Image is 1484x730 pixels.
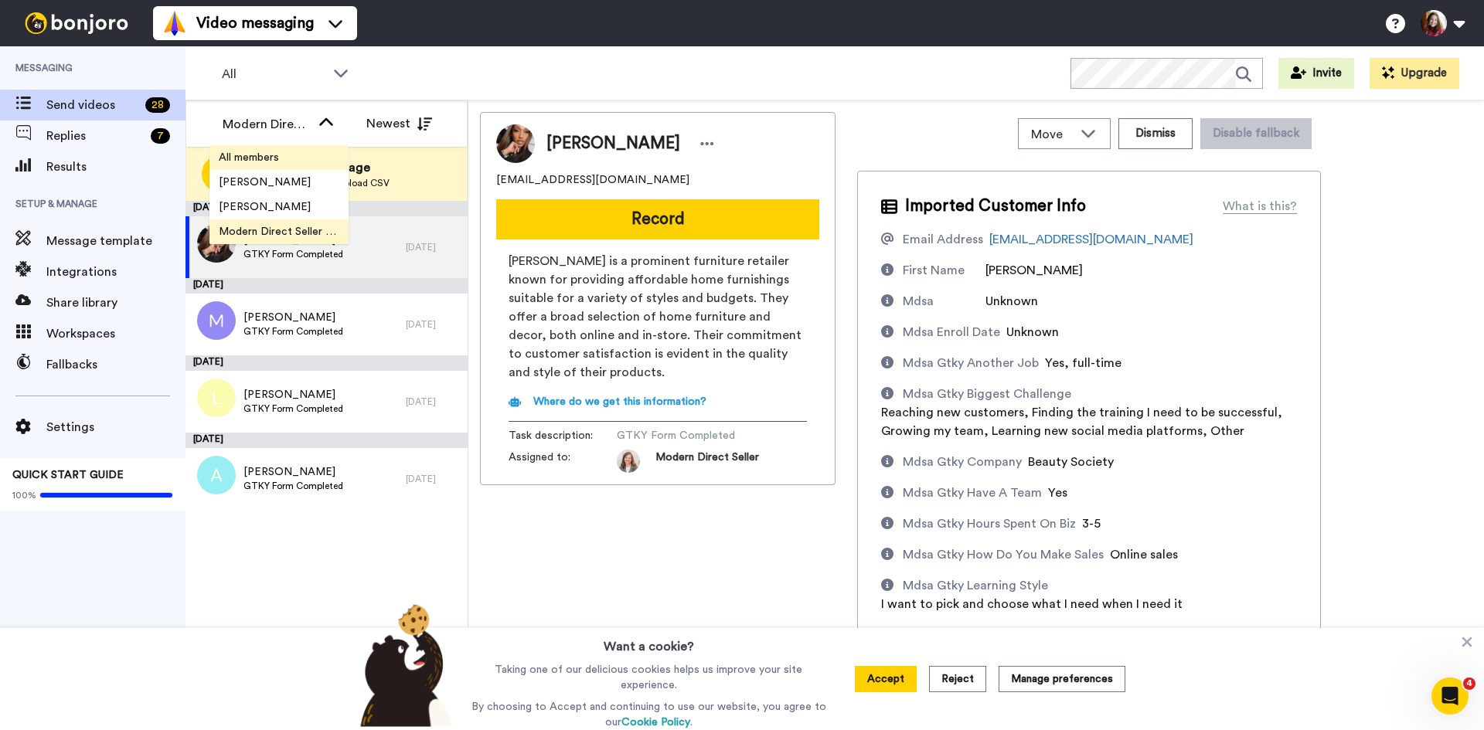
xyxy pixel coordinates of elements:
[989,233,1193,246] a: [EMAIL_ADDRESS][DOMAIN_NAME]
[621,717,690,728] a: Cookie Policy
[903,354,1039,372] div: Mdsa Gtky Another Job
[881,598,1183,610] span: I want to pick and choose what I need when I need it
[1082,518,1101,530] span: 3-5
[185,355,468,371] div: [DATE]
[468,699,830,730] p: By choosing to Accept and continuing to use our website, you agree to our .
[197,301,236,340] img: m.png
[46,418,185,436] span: Settings
[617,428,764,443] span: GTKY Form Completed
[509,252,807,382] span: [PERSON_NAME] is a prominent furniture retailer known for providing affordable home furnishings s...
[617,450,640,473] img: 6d1e4127-8ca4-4dab-8e0f-4673fa30d3e2-1672512970.jpg
[1028,456,1114,468] span: Beauty Society
[346,603,461,727] img: bear-with-cookie.png
[855,666,917,692] button: Accept
[185,433,468,448] div: [DATE]
[604,628,694,656] h3: Want a cookie?
[46,324,185,343] span: Workspaces
[12,489,36,501] span: 100%
[197,456,236,494] img: a.png
[197,379,236,417] img: l.png
[406,318,460,331] div: [DATE]
[151,128,170,144] div: 7
[1463,677,1475,690] span: 4
[196,12,314,34] span: Video messaging
[209,224,349,239] span: Modern Direct Seller Team
[145,97,170,113] div: 28
[19,12,134,34] img: bj-logo-header-white.svg
[509,428,617,443] span: Task description :
[903,626,1091,644] div: Mdsa Gtky Length In Direct Sales
[546,132,680,155] span: [PERSON_NAME]
[1370,58,1459,89] button: Upgrade
[468,662,830,693] p: Taking one of our delicious cookies helps us improve your site experience.
[1118,118,1193,149] button: Dismiss
[496,172,689,188] span: [EMAIL_ADDRESS][DOMAIN_NAME]
[46,127,145,145] span: Replies
[209,150,288,165] span: All members
[46,263,185,281] span: Integrations
[185,278,468,294] div: [DATE]
[985,295,1038,307] span: Unknown
[905,195,1086,218] span: Imported Customer Info
[243,387,343,402] span: [PERSON_NAME]
[533,396,706,407] span: Where do we get this information?
[509,450,617,473] span: Assigned to:
[903,576,1048,595] div: Mdsa Gtky Learning Style
[881,406,1282,437] span: Reaching new customers, Finding the training I need to be successful, Growing my team, Learning n...
[46,96,139,114] span: Send videos
[162,11,187,36] img: vm-color.svg
[903,292,934,311] div: Mdsa
[655,450,759,473] span: Modern Direct Seller
[243,402,343,415] span: GTKY Form Completed
[355,108,444,139] button: Newest
[406,396,460,408] div: [DATE]
[1200,118,1312,149] button: Disable fallback
[197,224,236,263] img: 3d8bdc62-89fe-4b5a-a920-08868d00d771.jpg
[1045,357,1122,369] span: Yes, full-time
[222,65,325,83] span: All
[1031,125,1073,144] span: Move
[985,264,1083,277] span: [PERSON_NAME]
[1223,197,1297,216] div: What is this?
[903,545,1104,564] div: Mdsa Gtky How Do You Make Sales
[46,355,185,374] span: Fallbacks
[496,199,819,239] button: Record
[903,230,983,249] div: Email Address
[1278,58,1354,89] button: Invite
[46,158,185,176] span: Results
[185,201,468,216] div: [DATE]
[903,323,1000,341] div: Mdsa Enroll Date
[223,115,311,134] div: Modern Direct Seller Team
[903,453,1022,471] div: Mdsa Gtky Company
[12,470,124,480] span: QUICK START GUIDE
[406,473,460,485] div: [DATE]
[406,241,460,253] div: [DATE]
[929,666,986,692] button: Reject
[243,248,343,260] span: GTKY Form Completed
[903,261,965,280] div: First Name
[1431,677,1469,715] iframe: Intercom live chat
[1110,548,1178,561] span: Online sales
[46,294,185,312] span: Share library
[1048,487,1067,499] span: Yes
[496,124,535,163] img: Image of Ashley
[243,325,343,338] span: GTKY Form Completed
[1006,326,1059,338] span: Unknown
[999,666,1125,692] button: Manage preferences
[903,484,1042,502] div: Mdsa Gtky Have A Team
[243,464,343,480] span: [PERSON_NAME]
[243,480,343,492] span: GTKY Form Completed
[209,199,320,215] span: [PERSON_NAME]
[46,232,185,250] span: Message template
[209,175,320,190] span: [PERSON_NAME]
[903,385,1071,403] div: Mdsa Gtky Biggest Challenge
[903,514,1076,533] div: Mdsa Gtky Hours Spent On Biz
[243,310,343,325] span: [PERSON_NAME]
